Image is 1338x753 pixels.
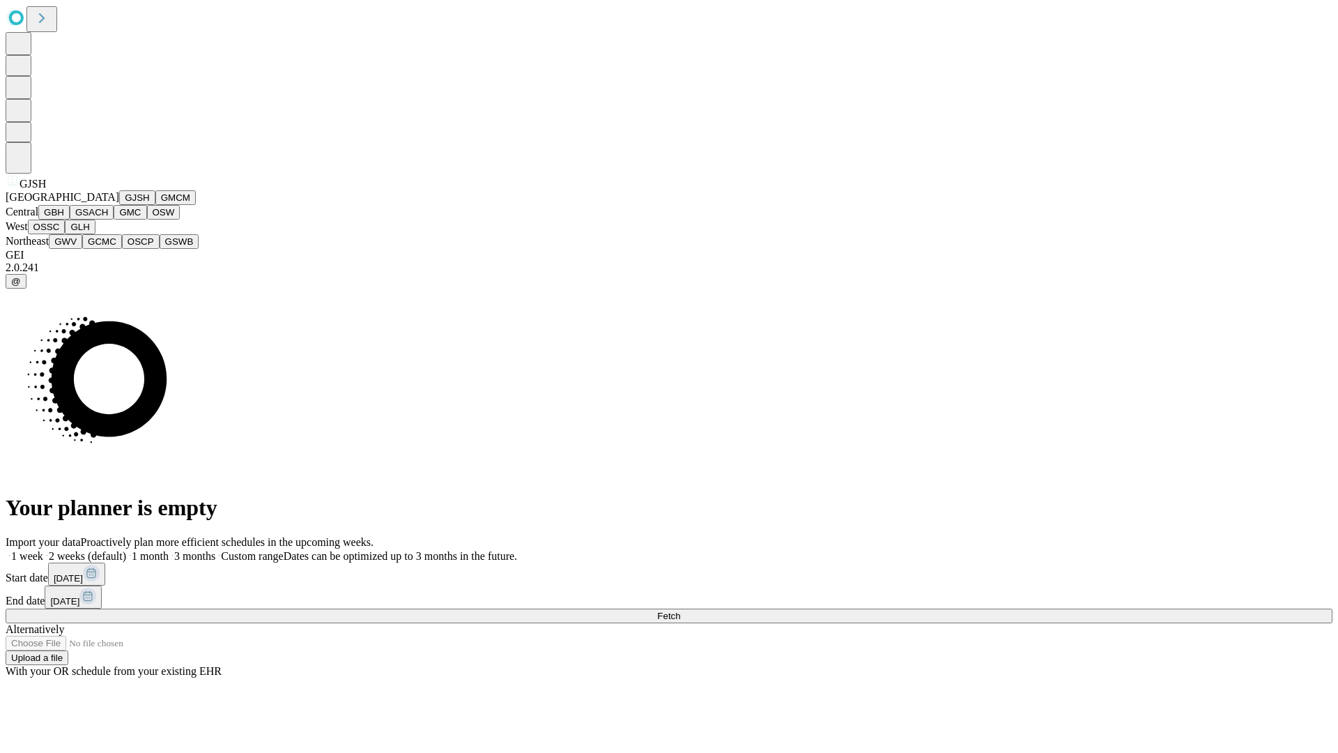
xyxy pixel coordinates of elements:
[132,550,169,562] span: 1 month
[45,586,102,609] button: [DATE]
[6,609,1332,623] button: Fetch
[6,563,1332,586] div: Start date
[49,234,82,249] button: GWV
[50,596,79,607] span: [DATE]
[81,536,374,548] span: Proactively plan more efficient schedules in the upcoming weeks.
[20,178,46,190] span: GJSH
[6,536,81,548] span: Import your data
[174,550,215,562] span: 3 months
[6,274,26,289] button: @
[221,550,283,562] span: Custom range
[657,611,680,621] span: Fetch
[6,206,38,218] span: Central
[160,234,199,249] button: GSWB
[6,191,119,203] span: [GEOGRAPHIC_DATA]
[6,651,68,665] button: Upload a file
[48,563,105,586] button: [DATE]
[82,234,122,249] button: GCMC
[6,586,1332,609] div: End date
[6,220,28,232] span: West
[65,220,95,234] button: GLH
[119,190,155,205] button: GJSH
[11,550,43,562] span: 1 week
[6,665,222,677] span: With your OR schedule from your existing EHR
[54,573,83,584] span: [DATE]
[6,249,1332,261] div: GEI
[49,550,126,562] span: 2 weeks (default)
[122,234,160,249] button: OSCP
[6,235,49,247] span: Northeast
[114,205,146,220] button: GMC
[147,205,180,220] button: OSW
[38,205,70,220] button: GBH
[155,190,196,205] button: GMCM
[284,550,517,562] span: Dates can be optimized up to 3 months in the future.
[6,261,1332,274] div: 2.0.241
[6,623,64,635] span: Alternatively
[28,220,66,234] button: OSSC
[70,205,114,220] button: GSACH
[6,495,1332,521] h1: Your planner is empty
[11,276,21,287] span: @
